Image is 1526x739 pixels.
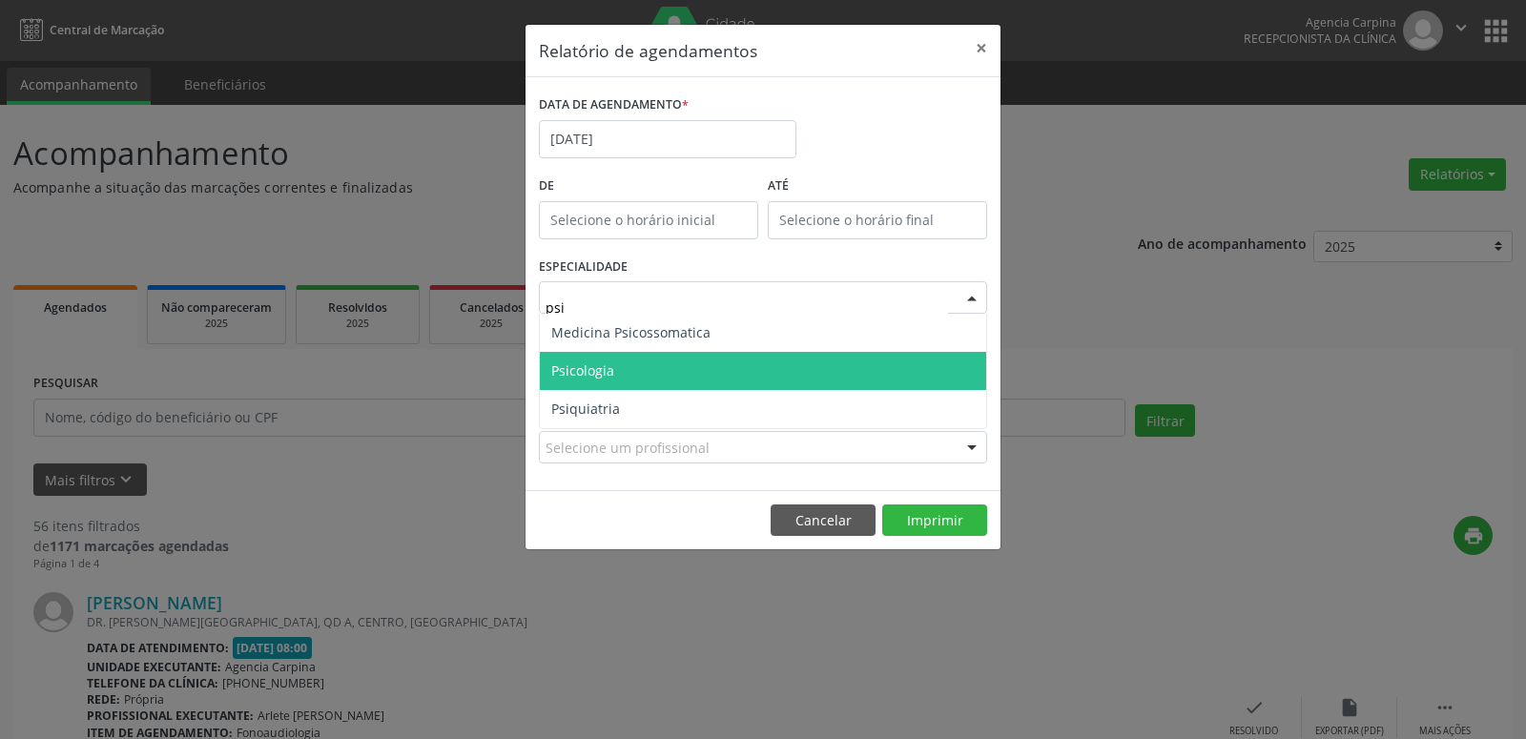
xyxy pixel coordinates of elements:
input: Selecione uma data ou intervalo [539,120,796,158]
input: Seleciona uma especialidade [546,288,948,326]
input: Selecione o horário inicial [539,201,758,239]
h5: Relatório de agendamentos [539,38,757,63]
label: ESPECIALIDADE [539,253,628,282]
button: Close [962,25,1000,72]
label: ATÉ [768,172,987,201]
button: Imprimir [882,504,987,537]
label: DATA DE AGENDAMENTO [539,91,689,120]
span: Selecione um profissional [546,438,710,458]
button: Cancelar [771,504,876,537]
span: Psicologia [551,361,614,380]
span: Psiquiatria [551,400,620,418]
label: De [539,172,758,201]
input: Selecione o horário final [768,201,987,239]
span: Medicina Psicossomatica [551,323,711,341]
